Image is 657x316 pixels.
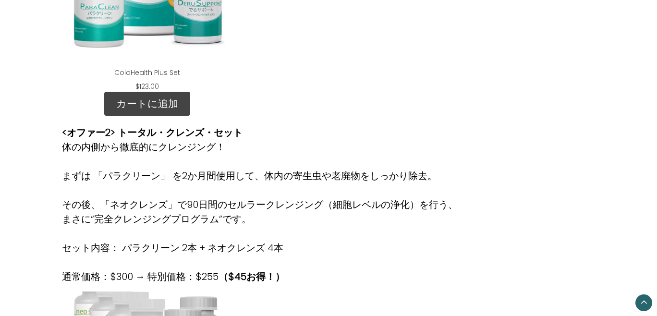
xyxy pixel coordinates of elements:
[219,270,285,283] strong: （$45お得！）
[62,126,243,139] strong: <オファー2> トータル・クレンズ・セット
[62,212,458,226] p: まさに“完全クレンジングプログラム”です。
[114,68,180,77] a: ColoHealth Plus Set
[62,269,458,284] p: 通常価格：$300 → 特別価格：$255
[62,197,458,212] p: その後、「ネオクレンズ」で90日間のセルラークレンジング（細胞レベルの浄化）を行う、
[104,92,190,116] a: カートに追加
[130,82,165,92] div: $123.00
[62,140,458,154] p: 体の内側から徹底的にクレンジング！
[62,169,458,183] p: まずは 「パラクリーン」 を2か月間使用して、体内の寄生虫や老廃物をしっかり除去。
[62,241,458,255] p: セット内容： パラクリーン 2本 + ネオクレンズ 4本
